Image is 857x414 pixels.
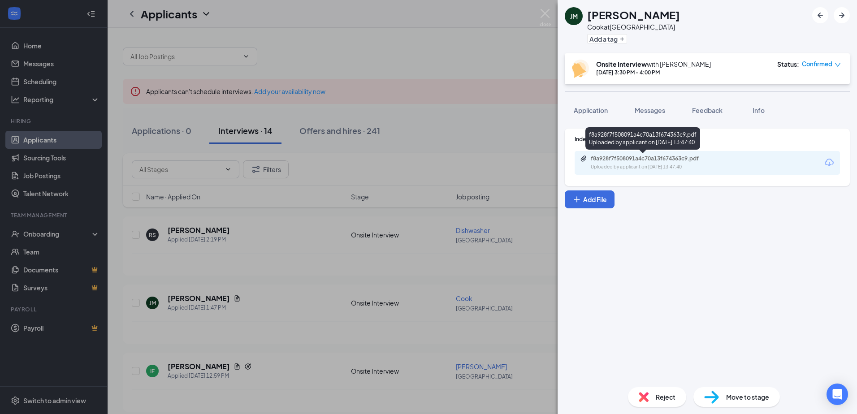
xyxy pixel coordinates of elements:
[812,7,828,23] button: ArrowLeftNew
[835,62,841,68] span: down
[585,127,700,150] div: f8a928f7f508091a4c70a13f674363c9.pdf Uploaded by applicant on [DATE] 13:47:40
[619,36,625,42] svg: Plus
[635,106,665,114] span: Messages
[580,155,725,171] a: Paperclipf8a928f7f508091a4c70a13f674363c9.pdfUploaded by applicant on [DATE] 13:47:40
[574,106,608,114] span: Application
[591,155,716,162] div: f8a928f7f508091a4c70a13f674363c9.pdf
[570,12,578,21] div: JM
[575,135,840,143] div: Indeed Resume
[587,34,627,43] button: PlusAdd a tag
[587,22,680,31] div: Cook at [GEOGRAPHIC_DATA]
[591,164,725,171] div: Uploaded by applicant on [DATE] 13:47:40
[836,10,847,21] svg: ArrowRight
[565,190,615,208] button: Add FilePlus
[596,60,647,68] b: Onsite Interview
[656,392,675,402] span: Reject
[692,106,723,114] span: Feedback
[726,392,769,402] span: Move to stage
[753,106,765,114] span: Info
[824,157,835,168] svg: Download
[596,60,711,69] div: with [PERSON_NAME]
[596,69,711,76] div: [DATE] 3:30 PM - 4:00 PM
[587,7,680,22] h1: [PERSON_NAME]
[827,384,848,405] div: Open Intercom Messenger
[580,155,587,162] svg: Paperclip
[572,195,581,204] svg: Plus
[815,10,826,21] svg: ArrowLeftNew
[802,60,832,69] span: Confirmed
[777,60,799,69] div: Status :
[834,7,850,23] button: ArrowRight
